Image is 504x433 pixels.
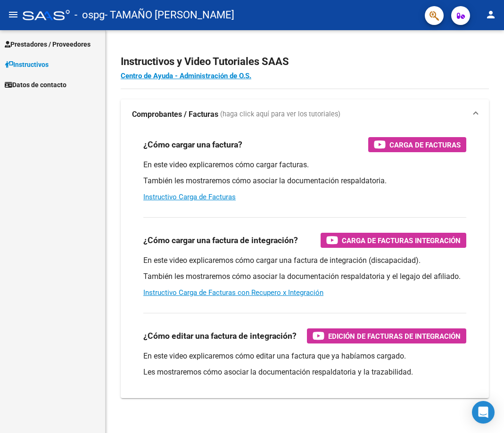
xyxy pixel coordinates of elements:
[143,367,466,377] p: Les mostraremos cómo asociar la documentación respaldatoria y la trazabilidad.
[5,39,91,49] span: Prestadores / Proveedores
[342,235,461,246] span: Carga de Facturas Integración
[143,176,466,186] p: También les mostraremos cómo asociar la documentación respaldatoria.
[143,193,236,201] a: Instructivo Carga de Facturas
[5,59,49,70] span: Instructivos
[143,351,466,361] p: En este video explicaremos cómo editar una factura que ya habíamos cargado.
[368,137,466,152] button: Carga de Facturas
[321,233,466,248] button: Carga de Facturas Integración
[143,255,466,266] p: En este video explicaremos cómo cargar una factura de integración (discapacidad).
[472,401,495,424] div: Open Intercom Messenger
[74,5,105,25] span: - ospg
[220,109,340,120] span: (haga click aquí para ver los tutoriales)
[105,5,234,25] span: - TAMAÑO [PERSON_NAME]
[121,53,489,71] h2: Instructivos y Video Tutoriales SAAS
[5,80,66,90] span: Datos de contacto
[143,329,297,343] h3: ¿Cómo editar una factura de integración?
[389,139,461,151] span: Carga de Facturas
[143,138,242,151] h3: ¿Cómo cargar una factura?
[143,288,323,297] a: Instructivo Carga de Facturas con Recupero x Integración
[328,330,461,342] span: Edición de Facturas de integración
[485,9,496,20] mat-icon: person
[307,328,466,343] button: Edición de Facturas de integración
[132,109,218,120] strong: Comprobantes / Facturas
[121,130,489,398] div: Comprobantes / Facturas (haga click aquí para ver los tutoriales)
[8,9,19,20] mat-icon: menu
[143,234,298,247] h3: ¿Cómo cargar una factura de integración?
[143,271,466,282] p: También les mostraremos cómo asociar la documentación respaldatoria y el legajo del afiliado.
[121,99,489,130] mat-expansion-panel-header: Comprobantes / Facturas (haga click aquí para ver los tutoriales)
[143,160,466,170] p: En este video explicaremos cómo cargar facturas.
[121,72,251,80] a: Centro de Ayuda - Administración de O.S.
